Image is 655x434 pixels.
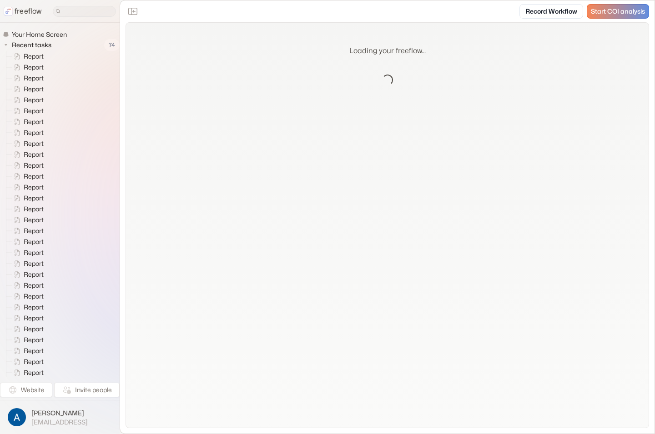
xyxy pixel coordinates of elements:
a: Report [6,62,47,73]
span: Report [22,324,46,334]
a: Report [6,204,47,215]
span: Report [22,95,46,105]
a: Report [6,258,47,269]
span: Report [22,106,46,115]
a: Start COI analysis [587,4,649,19]
a: Report [6,73,47,84]
span: Report [22,368,46,377]
img: profile [8,408,26,426]
a: Report [6,193,47,204]
span: Report [22,161,46,170]
span: Report [22,237,46,246]
a: Report [6,269,47,280]
span: Report [22,74,46,83]
span: [PERSON_NAME] [31,409,88,418]
span: Report [22,139,46,148]
a: Report [6,95,47,105]
a: Report [6,367,47,378]
span: Report [22,150,46,159]
a: Report [6,324,47,334]
span: Report [22,194,46,203]
span: Report [22,248,46,257]
span: Report [22,205,46,214]
span: Report [22,85,46,94]
a: Report [6,280,47,291]
a: Report [6,291,47,302]
span: Report [22,314,46,323]
a: Report [6,236,47,247]
span: Report [22,52,46,61]
span: Report [22,117,46,126]
a: Report [6,215,47,225]
a: Report [6,84,47,95]
button: Recent tasks [3,40,55,50]
span: Report [22,303,46,312]
a: Report [6,105,47,116]
button: [PERSON_NAME][EMAIL_ADDRESS] [5,406,114,429]
span: Recent tasks [10,40,54,50]
a: Report [6,334,47,345]
button: Close the sidebar [126,4,140,19]
a: Report [6,182,47,193]
a: Report [6,345,47,356]
span: Report [22,292,46,301]
p: Loading your freeflow... [349,45,426,56]
a: Report [6,302,47,313]
span: Report [22,128,46,137]
span: Report [22,63,46,72]
a: Report [6,51,47,62]
a: Report [6,225,47,236]
span: [EMAIL_ADDRESS] [31,418,88,426]
a: Report [6,171,47,182]
span: Report [22,281,46,290]
span: Report [22,172,46,181]
a: Report [6,356,47,367]
span: Report [22,226,46,235]
a: Record Workflow [519,4,583,19]
a: Report [6,313,47,324]
a: Report [6,160,47,171]
span: Your Home Screen [10,30,70,39]
a: freeflow [4,6,42,17]
a: Your Home Screen [3,30,71,39]
span: Report [22,346,46,355]
span: Start COI analysis [591,8,645,15]
button: Invite people [54,383,120,397]
p: freeflow [15,6,42,17]
a: Report [6,138,47,149]
a: Report [6,116,47,127]
a: Report [6,127,47,138]
span: Report [22,335,46,344]
a: Report [6,149,47,160]
span: Report [22,357,46,366]
span: Report [22,270,46,279]
span: 74 [104,39,120,51]
span: Report [22,215,46,224]
span: Report [22,259,46,268]
span: Report [22,183,46,192]
a: Report [6,247,47,258]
